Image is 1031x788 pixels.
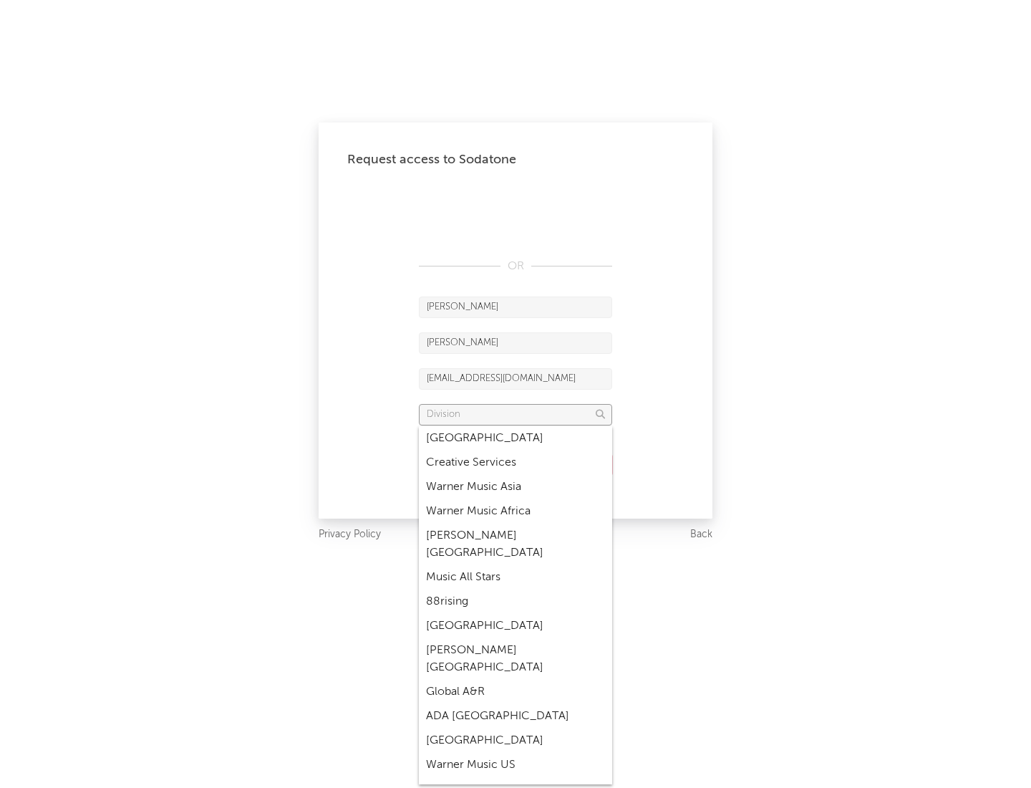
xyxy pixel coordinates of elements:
[419,426,612,451] div: [GEOGRAPHIC_DATA]
[419,565,612,590] div: Music All Stars
[419,258,612,275] div: OR
[319,526,381,544] a: Privacy Policy
[419,590,612,614] div: 88rising
[419,614,612,638] div: [GEOGRAPHIC_DATA]
[419,368,612,390] input: Email
[419,753,612,777] div: Warner Music US
[419,475,612,499] div: Warner Music Asia
[419,524,612,565] div: [PERSON_NAME] [GEOGRAPHIC_DATA]
[419,638,612,680] div: [PERSON_NAME] [GEOGRAPHIC_DATA]
[419,499,612,524] div: Warner Music Africa
[347,151,684,168] div: Request access to Sodatone
[419,332,612,354] input: Last Name
[419,680,612,704] div: Global A&R
[419,729,612,753] div: [GEOGRAPHIC_DATA]
[419,297,612,318] input: First Name
[419,404,612,426] input: Division
[690,526,712,544] a: Back
[419,704,612,729] div: ADA [GEOGRAPHIC_DATA]
[419,451,612,475] div: Creative Services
